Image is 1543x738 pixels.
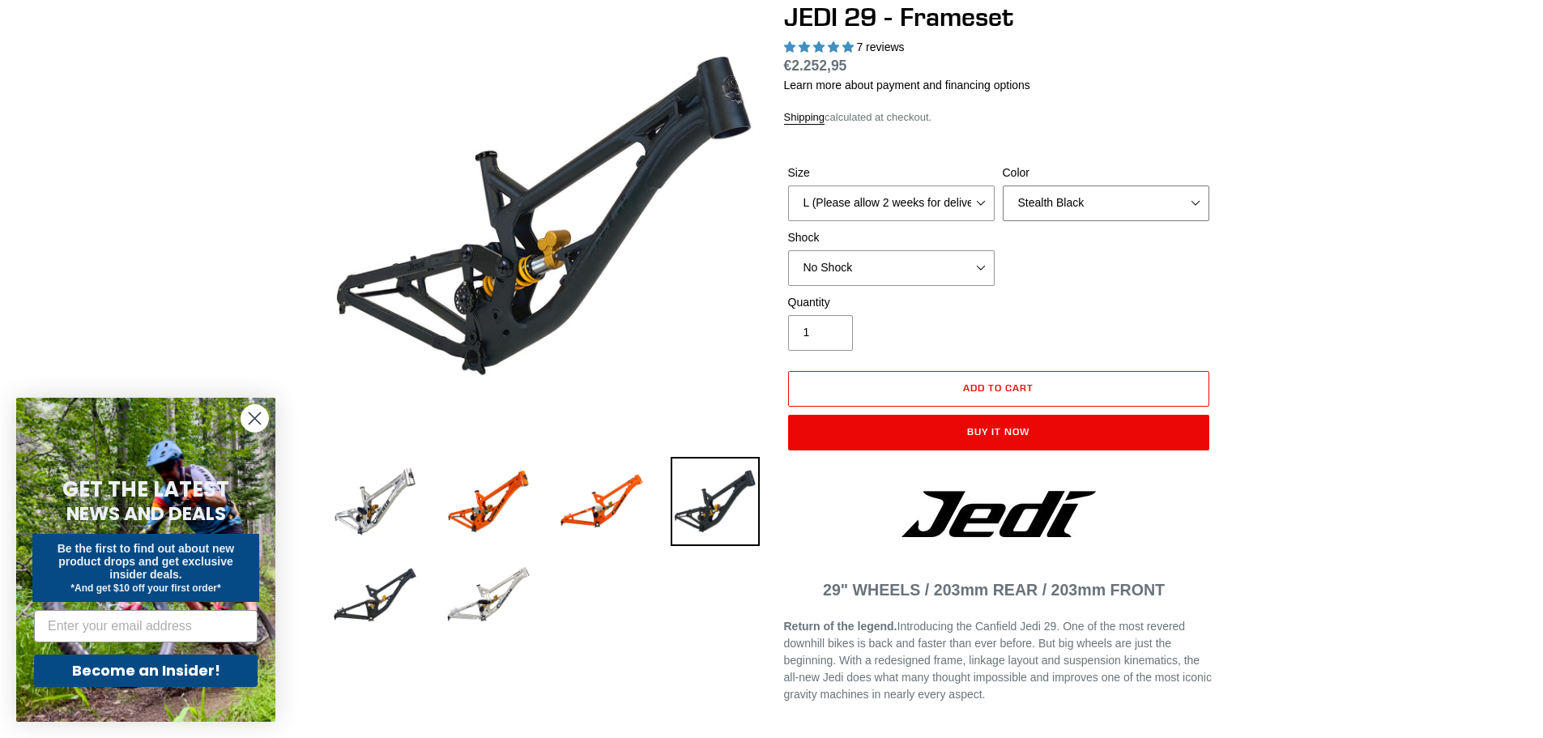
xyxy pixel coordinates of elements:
[784,111,825,125] a: Shipping
[784,41,857,53] span: 5.00 stars
[557,457,646,546] img: Load image into Gallery viewer, JEDI 29 - Frameset
[330,457,420,546] img: Load image into Gallery viewer, JEDI 29 - Frameset
[788,371,1209,407] button: Add to cart
[963,382,1034,394] span: Add to cart
[241,404,269,433] button: Close dialog
[58,542,235,581] span: Be the first to find out about new product drops and get exclusive insider deals.
[784,2,1213,32] h1: JEDI 29 - Frameset
[784,79,1030,92] a: Learn more about payment and financing options
[1003,164,1209,181] label: Color
[34,610,258,642] input: Enter your email address
[62,475,229,504] span: GET THE LATEST
[330,551,420,640] img: Load image into Gallery viewer, JEDI 29 - Frameset
[788,229,995,246] label: Shock
[788,415,1209,450] button: Buy it now
[444,457,533,546] img: Load image into Gallery viewer, JEDI 29 - Frameset
[856,41,904,53] span: 7 reviews
[671,457,760,546] img: Load image into Gallery viewer, JEDI 29 - Frameset
[66,501,226,527] span: NEWS AND DEALS
[784,109,1213,126] div: calculated at checkout.
[784,58,847,74] span: €2.252,95
[788,294,995,311] label: Quantity
[70,582,220,594] span: *And get $10 off your first order*
[823,581,1165,599] span: 29" WHEELS / 203mm REAR / 203mm FRONT
[784,620,1212,701] span: Introducing the Canfield Jedi 29. One of the most revered downhill bikes is back and faster than ...
[784,620,897,633] b: Return of the legend.
[444,551,533,640] img: Load image into Gallery viewer, JEDI 29 - Frameset
[788,164,995,181] label: Size
[34,655,258,687] button: Become an Insider!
